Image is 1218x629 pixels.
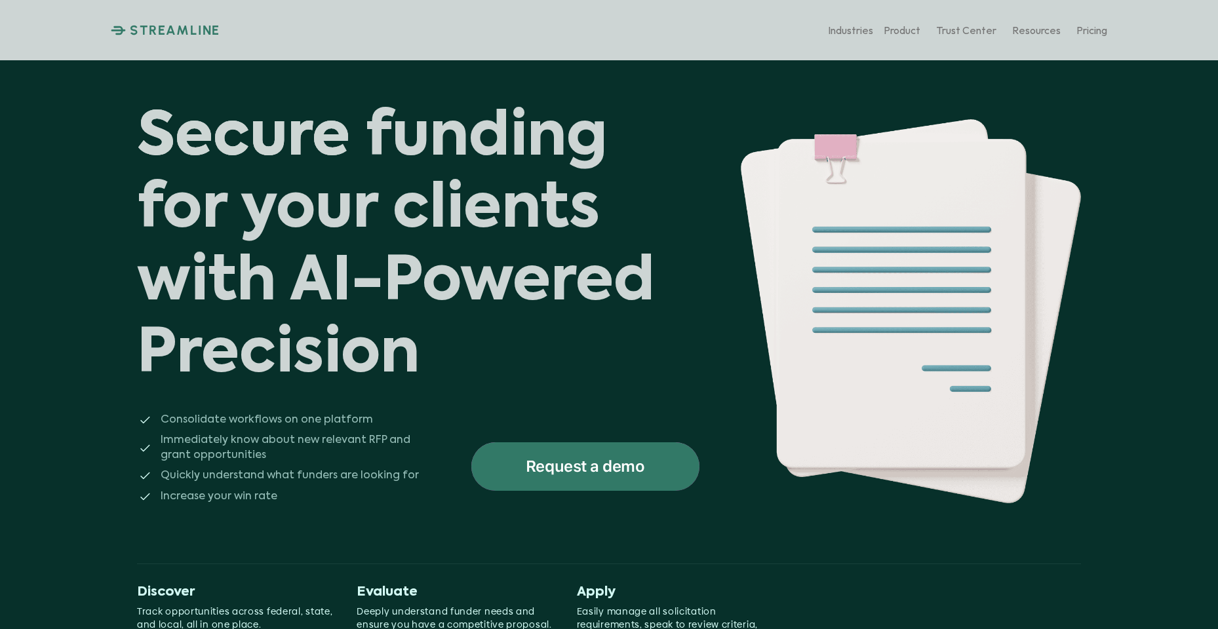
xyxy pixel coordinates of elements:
p: Immediately know about new relevant RFP and grant opportunities [161,433,429,463]
a: Pricing [1076,19,1107,42]
p: Product [884,24,920,36]
p: Resources [1012,24,1061,36]
p: Quickly understand what funders are looking for [161,468,429,483]
p: Evaluate [357,584,555,600]
p: Discover [137,584,336,600]
p: Increase your win rate [161,489,429,504]
p: STREAMLINE [130,22,220,38]
p: Pricing [1076,24,1107,36]
p: Industries [828,24,873,36]
a: Request a demo [471,442,699,491]
p: Consolidate workflows on one platform [161,413,429,427]
a: STREAMLINE [111,22,220,38]
a: Resources [1012,19,1061,42]
p: Request a demo [526,458,644,475]
p: Secure [137,102,350,174]
p: Trust Center [936,24,996,36]
p: Apply [577,584,776,600]
a: Trust Center [936,19,996,42]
